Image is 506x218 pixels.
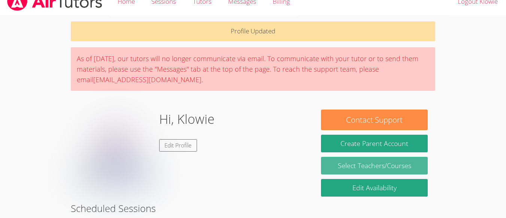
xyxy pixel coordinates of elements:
button: Contact Support [321,110,428,130]
a: Edit Availability [321,179,428,197]
h1: Hi, Klowie [159,110,215,129]
p: Profile Updated [71,21,435,41]
img: default.png [78,110,153,185]
a: Edit Profile [159,139,197,152]
h2: Scheduled Sessions [71,201,435,215]
a: Select Teachers/Courses [321,157,428,174]
button: Create Parent Account [321,135,428,152]
div: As of [DATE], our tutors will no longer communicate via email. To communicate with your tutor or ... [71,47,435,91]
